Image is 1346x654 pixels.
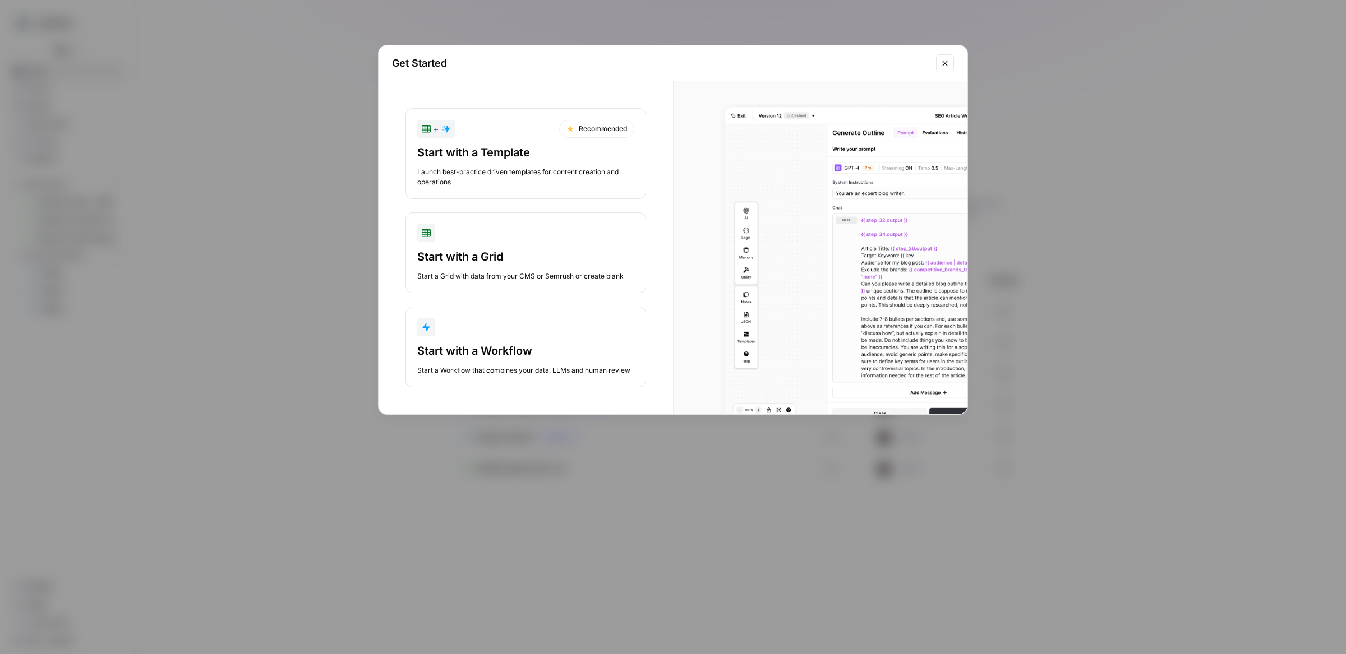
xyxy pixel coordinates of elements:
div: Start a Grid with data from your CMS or Semrush or create blank [417,271,634,281]
div: Start a Workflow that combines your data, LLMs and human review [417,365,634,375]
div: Start with a Grid [417,249,634,265]
div: + [422,122,450,136]
button: Start with a WorkflowStart a Workflow that combines your data, LLMs and human review [405,307,646,387]
div: Start with a Workflow [417,343,634,359]
div: Recommended [559,120,634,138]
button: Close modal [936,54,954,72]
button: +RecommendedStart with a TemplateLaunch best-practice driven templates for content creation and o... [405,108,646,199]
div: Launch best-practice driven templates for content creation and operations [417,167,634,187]
div: Start with a Template [417,145,634,160]
button: Start with a GridStart a Grid with data from your CMS or Semrush or create blank [405,212,646,293]
h2: Get Started [392,55,929,71]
